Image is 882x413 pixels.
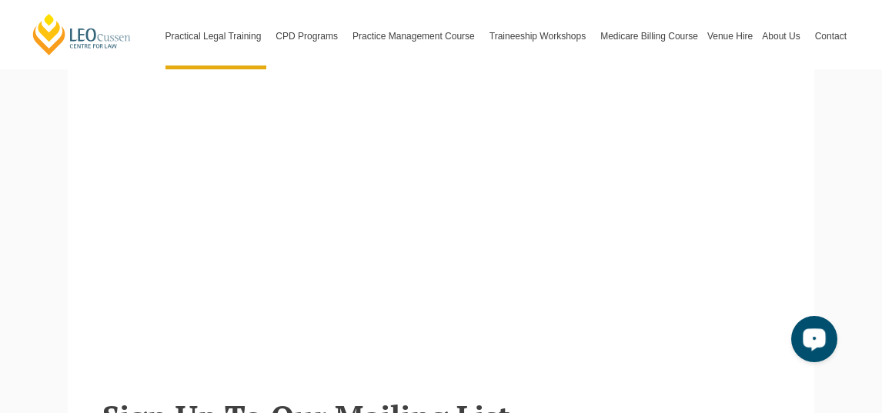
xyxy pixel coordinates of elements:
[596,3,703,69] a: Medicare Billing Course
[348,3,485,69] a: Practice Management Course
[485,3,596,69] a: Traineeship Workshops
[271,3,348,69] a: CPD Programs
[810,3,851,69] a: Contact
[779,310,844,374] iframe: LiveChat chat widget
[161,3,272,69] a: Practical Legal Training
[703,3,757,69] a: Venue Hire
[757,3,810,69] a: About Us
[31,12,133,56] a: [PERSON_NAME] Centre for Law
